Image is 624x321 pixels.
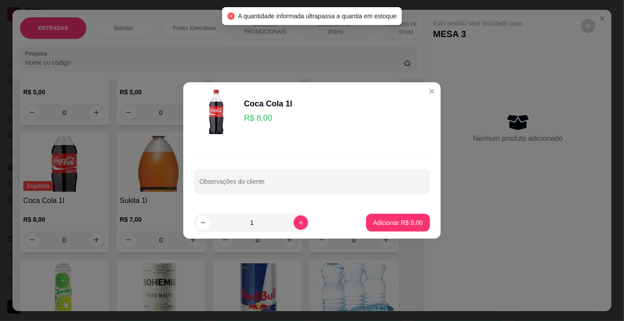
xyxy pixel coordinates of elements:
button: Close [425,84,439,98]
input: Observações do cliente [199,181,425,190]
button: increase-product-quantity [294,215,308,230]
span: A quantidade informada ultrapassa a quantia em estoque [238,13,397,20]
p: R$ 8,00 [244,112,292,124]
div: Coca Cola 1l [244,97,292,110]
button: Adicionar R$ 8,00 [366,214,430,232]
p: Adicionar R$ 8,00 [373,218,423,227]
img: product-image [194,89,239,134]
button: decrease-product-quantity [196,215,210,230]
span: close-circle [228,13,235,20]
